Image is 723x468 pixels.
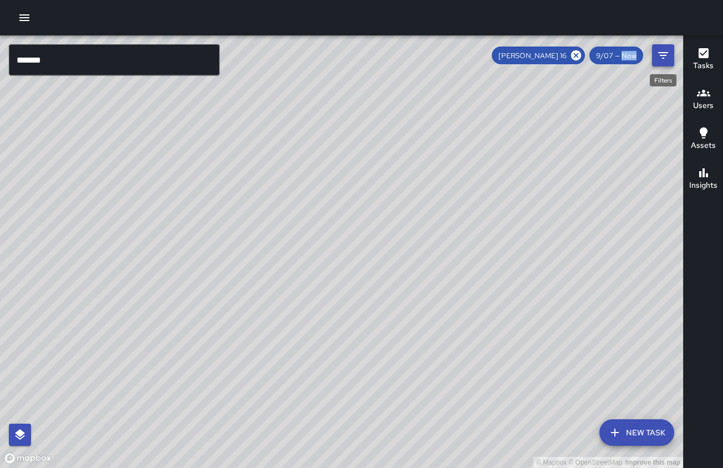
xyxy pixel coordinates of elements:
button: Assets [684,120,723,160]
h6: Assets [691,140,716,152]
span: 9/07 — Now [589,51,643,60]
h6: Insights [689,179,717,192]
button: Tasks [684,40,723,80]
button: New Task [599,419,674,446]
div: Filters [650,74,676,86]
span: [PERSON_NAME] 16 [492,51,573,60]
div: [PERSON_NAME] 16 [492,47,585,64]
button: Insights [684,160,723,199]
button: Users [684,80,723,120]
h6: Users [693,100,714,112]
button: Filters [652,44,674,66]
h6: Tasks [693,60,714,72]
